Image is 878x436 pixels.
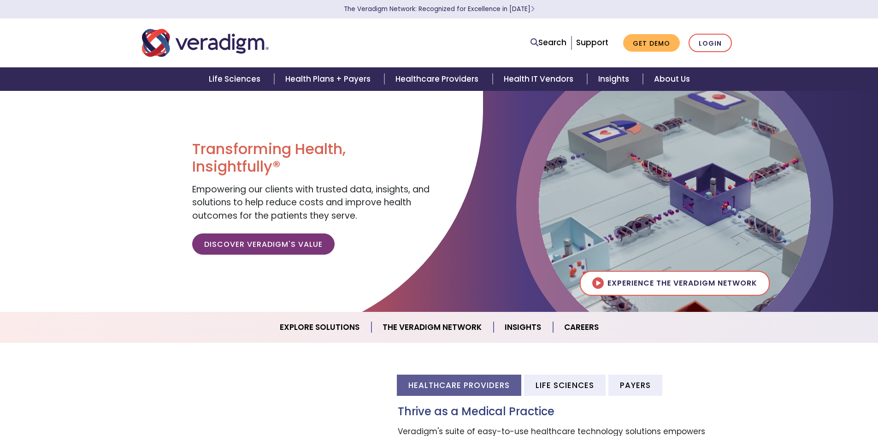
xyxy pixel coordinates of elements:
a: Search [530,36,566,49]
a: The Veradigm Network [371,316,494,339]
h3: Thrive as a Medical Practice [398,405,737,418]
a: Healthcare Providers [384,67,492,91]
span: Learn More [530,5,535,13]
a: Login [689,34,732,53]
a: Health Plans + Payers [274,67,384,91]
a: Insights [494,316,553,339]
li: Life Sciences [524,375,606,395]
a: About Us [643,67,701,91]
a: The Veradigm Network: Recognized for Excellence in [DATE]Learn More [344,5,535,13]
a: Health IT Vendors [493,67,587,91]
span: Empowering our clients with trusted data, insights, and solutions to help reduce costs and improv... [192,183,430,222]
a: Life Sciences [198,67,274,91]
h1: Transforming Health, Insightfully® [192,140,432,176]
a: Insights [587,67,643,91]
li: Healthcare Providers [397,375,521,395]
a: Explore Solutions [269,316,371,339]
li: Payers [608,375,662,395]
img: Veradigm logo [142,28,269,58]
a: Support [576,37,608,48]
a: Get Demo [623,34,680,52]
a: Careers [553,316,610,339]
a: Discover Veradigm's Value [192,233,335,255]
